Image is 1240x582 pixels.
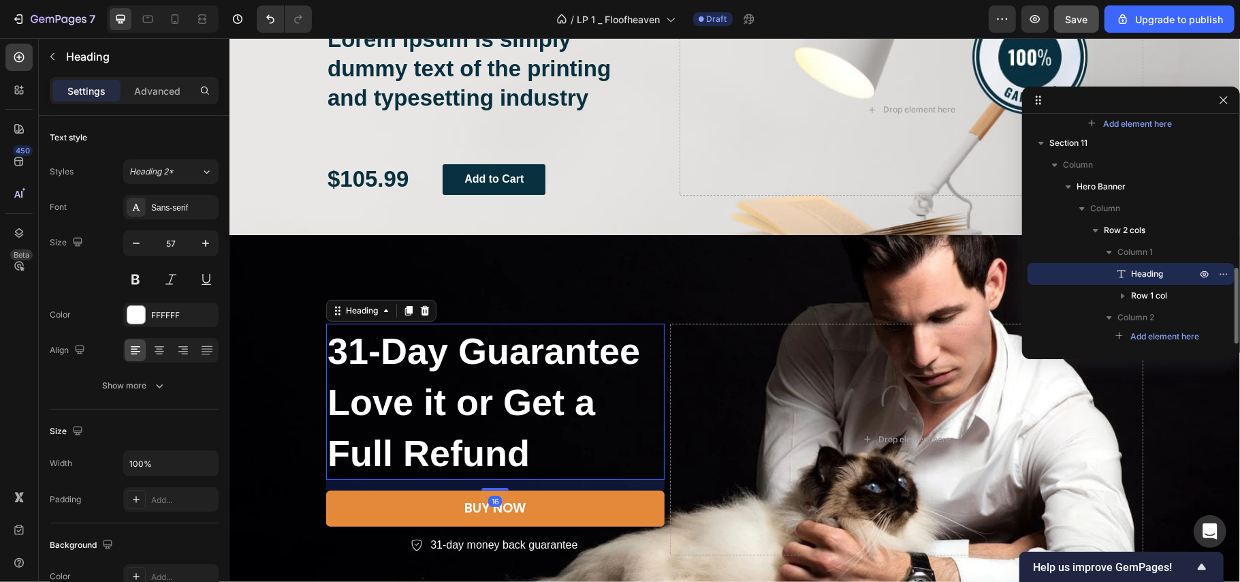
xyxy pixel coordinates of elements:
[13,145,33,156] div: 450
[50,132,87,144] div: Text style
[98,292,411,333] span: 31-Day Guarantee
[707,13,727,25] span: Draft
[1033,559,1210,575] button: Show survey - Help us improve GemPages!
[50,493,81,506] div: Padding
[98,127,179,156] p: $105.99
[98,343,366,435] span: Love it or Get a Full Refund
[1066,14,1088,25] span: Save
[259,458,272,469] div: 16
[66,48,213,65] p: Heading
[229,38,1240,582] iframe: Design area
[1104,5,1235,33] button: Upgrade to publish
[50,536,116,555] div: Background
[257,5,312,33] div: Undo/Redo
[151,494,215,506] div: Add...
[114,266,151,279] div: Heading
[654,66,726,77] div: Drop element here
[103,379,166,393] div: Show more
[213,126,316,157] button: Add to Cart
[89,11,95,27] p: 7
[50,309,71,321] div: Color
[97,453,435,489] a: BUY NOW
[134,84,180,98] p: Advanced
[50,373,219,398] button: Show more
[1117,245,1153,259] span: Column 1
[1116,12,1223,27] div: Upgrade to publish
[1077,180,1126,194] span: Hero Banner
[1063,158,1093,172] span: Column
[1130,331,1199,343] span: Add element here
[1049,136,1087,150] span: Section 11
[1054,5,1099,33] button: Save
[151,202,215,214] div: Sans-serif
[50,457,72,470] div: Width
[50,166,74,178] div: Styles
[649,396,721,407] div: Drop element here
[5,5,101,33] button: 7
[10,249,33,260] div: Beta
[1109,328,1205,345] button: Add element here
[1131,289,1167,303] span: Row 1 col
[50,423,86,441] div: Size
[1194,515,1226,548] div: Open Intercom Messenger
[1082,116,1178,132] button: Add element here
[67,84,106,98] p: Settings
[577,12,661,27] span: LP 1 _ Floofheaven
[571,12,575,27] span: /
[50,201,67,213] div: Font
[50,234,86,252] div: Size
[1104,224,1145,237] span: Row 2 cols
[151,309,215,322] div: FFFFFF
[1117,311,1154,324] span: Column 2
[1131,267,1163,281] span: Heading
[124,451,218,476] input: Auto
[129,166,174,178] span: Heading 2*
[50,341,88,360] div: Align
[1090,202,1120,215] span: Column
[1033,561,1194,574] span: Help us improve GemPages!
[235,462,296,479] p: BUY NOW
[123,159,219,184] button: Heading 2*
[201,499,348,515] p: 31-day money back guarantee
[235,134,294,149] div: Add to Cart
[1103,118,1172,130] span: Add element here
